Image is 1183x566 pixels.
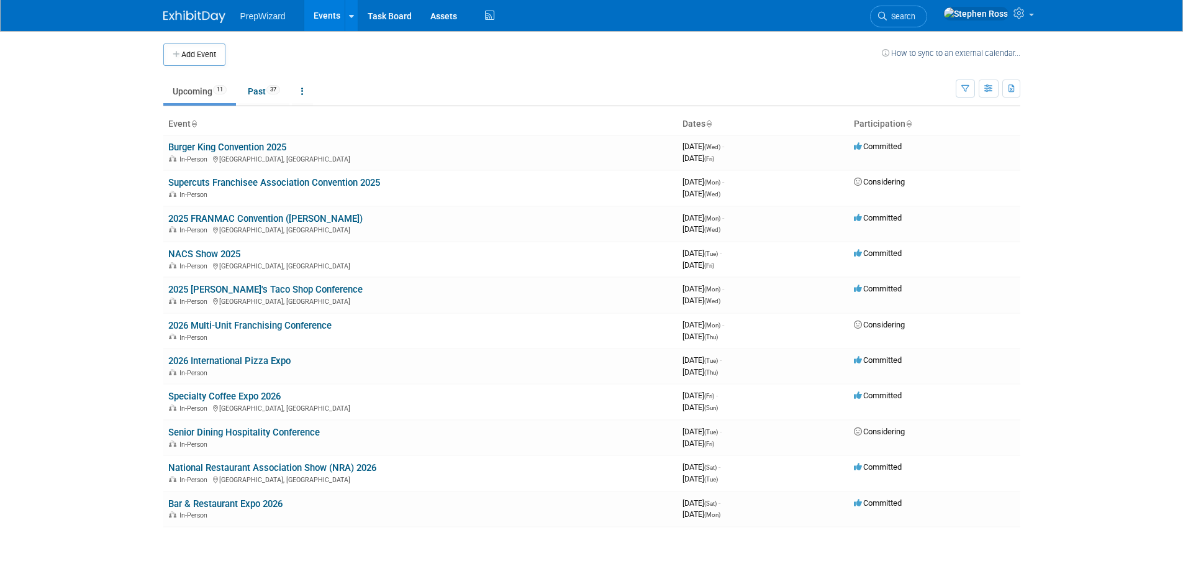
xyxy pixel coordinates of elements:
[882,48,1020,58] a: How to sync to an external calendar...
[722,320,724,329] span: -
[722,177,724,186] span: -
[168,142,286,153] a: Burger King Convention 2025
[191,119,197,129] a: Sort by Event Name
[682,142,724,151] span: [DATE]
[682,224,720,234] span: [DATE]
[169,155,176,162] img: In-Person Event
[179,476,211,484] span: In-Person
[168,153,673,163] div: [GEOGRAPHIC_DATA], [GEOGRAPHIC_DATA]
[163,11,225,23] img: ExhibitDay
[169,511,176,518] img: In-Person Event
[704,476,718,483] span: (Tue)
[169,262,176,268] img: In-Person Event
[854,142,902,151] span: Committed
[682,260,714,270] span: [DATE]
[169,369,176,375] img: In-Person Event
[682,177,724,186] span: [DATE]
[168,355,291,367] a: 2026 International Pizza Expo
[854,213,902,222] span: Committed
[168,213,363,224] a: 2025 FRANMAC Convention ([PERSON_NAME])
[179,334,211,342] span: In-Person
[682,153,714,163] span: [DATE]
[704,215,720,222] span: (Mon)
[682,332,718,341] span: [DATE]
[168,249,240,260] a: NACS Show 2025
[682,355,722,365] span: [DATE]
[169,226,176,232] img: In-Person Event
[168,284,363,295] a: 2025 [PERSON_NAME]'s Taco Shop Conference
[179,369,211,377] span: In-Person
[238,80,289,103] a: Past37
[704,298,720,304] span: (Wed)
[169,476,176,482] img: In-Person Event
[678,114,849,135] th: Dates
[682,296,720,305] span: [DATE]
[179,298,211,306] span: In-Person
[704,179,720,186] span: (Mon)
[854,320,905,329] span: Considering
[870,6,927,27] a: Search
[163,43,225,66] button: Add Event
[704,500,717,507] span: (Sat)
[168,474,673,484] div: [GEOGRAPHIC_DATA], [GEOGRAPHIC_DATA]
[854,462,902,472] span: Committed
[179,262,211,270] span: In-Person
[168,427,320,438] a: Senior Dining Hospitality Conference
[943,7,1008,21] img: Stephen Ross
[266,85,280,94] span: 37
[704,404,718,411] span: (Sun)
[705,119,712,129] a: Sort by Start Date
[887,12,915,21] span: Search
[682,249,722,258] span: [DATE]
[682,509,720,519] span: [DATE]
[854,249,902,258] span: Committed
[854,427,905,436] span: Considering
[682,439,714,448] span: [DATE]
[716,391,718,400] span: -
[213,85,227,94] span: 11
[168,296,673,306] div: [GEOGRAPHIC_DATA], [GEOGRAPHIC_DATA]
[682,427,722,436] span: [DATE]
[169,334,176,340] img: In-Person Event
[682,403,718,412] span: [DATE]
[168,403,673,413] div: [GEOGRAPHIC_DATA], [GEOGRAPHIC_DATA]
[704,357,718,364] span: (Tue)
[720,249,722,258] span: -
[905,119,912,129] a: Sort by Participation Type
[854,391,902,400] span: Committed
[704,440,714,447] span: (Fri)
[720,427,722,436] span: -
[682,213,724,222] span: [DATE]
[169,404,176,411] img: In-Person Event
[722,213,724,222] span: -
[849,114,1020,135] th: Participation
[704,191,720,198] span: (Wed)
[718,462,720,472] span: -
[722,284,724,293] span: -
[704,464,717,471] span: (Sat)
[682,284,724,293] span: [DATE]
[179,191,211,199] span: In-Person
[720,355,722,365] span: -
[704,429,718,436] span: (Tue)
[722,142,724,151] span: -
[854,498,902,508] span: Committed
[682,391,718,400] span: [DATE]
[854,355,902,365] span: Committed
[179,511,211,519] span: In-Person
[704,155,714,162] span: (Fri)
[704,511,720,518] span: (Mon)
[168,177,380,188] a: Supercuts Franchisee Association Convention 2025
[682,189,720,198] span: [DATE]
[704,286,720,293] span: (Mon)
[163,114,678,135] th: Event
[854,284,902,293] span: Committed
[704,369,718,376] span: (Thu)
[704,226,720,233] span: (Wed)
[682,474,718,483] span: [DATE]
[169,191,176,197] img: In-Person Event
[179,440,211,449] span: In-Person
[704,262,714,269] span: (Fri)
[718,498,720,508] span: -
[854,177,905,186] span: Considering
